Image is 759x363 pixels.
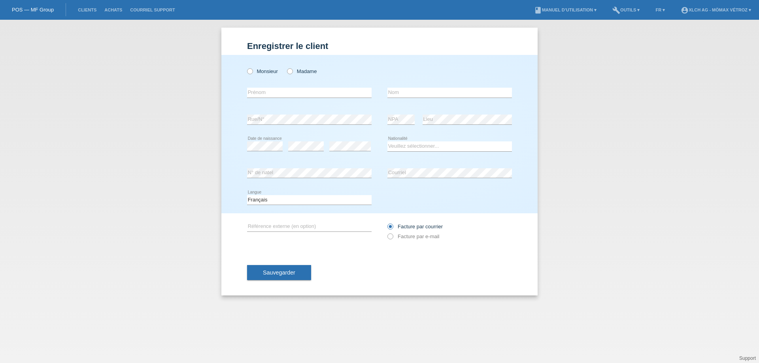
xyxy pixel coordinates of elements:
button: Sauvegarder [247,265,311,280]
span: Sauvegarder [263,269,295,276]
a: FR ▾ [652,8,669,12]
a: Courriel Support [126,8,179,12]
input: Facture par e-mail [387,233,393,243]
input: Facture par courrier [387,224,393,233]
a: POS — MF Group [12,7,54,13]
label: Facture par courrier [387,224,443,229]
label: Madame [287,68,317,74]
a: account_circleXLCH AG - Mömax Vétroz ▾ [677,8,755,12]
a: buildOutils ▾ [608,8,644,12]
i: book [534,6,542,14]
h1: Enregistrer le client [247,41,512,51]
label: Monsieur [247,68,278,74]
a: bookManuel d’utilisation ▾ [530,8,600,12]
a: Support [739,355,756,361]
a: Clients [74,8,100,12]
i: build [612,6,620,14]
label: Facture par e-mail [387,233,439,239]
input: Monsieur [247,68,252,73]
a: Achats [100,8,126,12]
i: account_circle [681,6,689,14]
input: Madame [287,68,292,73]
